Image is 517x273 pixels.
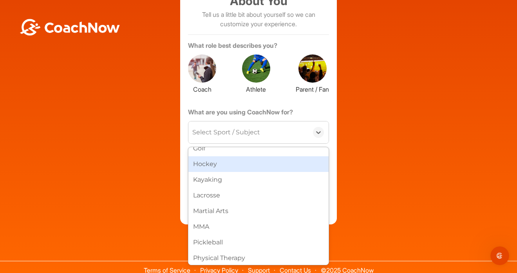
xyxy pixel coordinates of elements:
label: Athlete [242,83,270,94]
div: Martial Arts [188,203,329,219]
div: Golf [188,141,329,156]
div: Pickleball [188,235,329,250]
div: MMA [188,219,329,235]
label: Parent / Fan [296,83,329,94]
div: Lacrosse [188,188,329,203]
img: BwLJSsUCoWCh5upNqxVrqldRgqLPVwmV24tXu5FoVAoFEpwwqQ3VIfuoInZCoVCoTD4vwADAC3ZFMkVEQFDAAAAAElFTkSuQmCC [19,19,121,36]
div: Kayaking [188,172,329,188]
div: Physical Therapy [188,250,329,266]
div: Select Sport / Subject [192,128,260,137]
iframe: Intercom live chat [490,246,509,265]
div: Hockey [188,156,329,172]
p: Tell us a little bit about yourself so we can customize your experience. [188,10,329,29]
label: What are you using CoachNow for? [188,107,329,120]
label: Coach [188,83,216,94]
label: What role best describes you? [188,41,329,53]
